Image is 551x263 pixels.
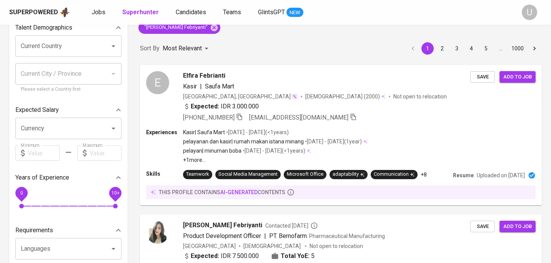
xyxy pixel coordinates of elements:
span: "[PERSON_NAME] Febriyanti" [138,24,212,31]
span: Pharmaceutical Manufacturing [309,233,385,239]
button: Go to page 4 [465,42,478,55]
a: Superhunter [122,8,160,17]
button: Save [470,71,495,83]
p: Skills [146,170,183,178]
button: Open [108,243,119,254]
a: Superpoweredapp logo [9,7,70,18]
p: Kasir | Saufa Mart [183,128,225,136]
div: (2000) [305,93,386,100]
span: Jobs [92,8,105,16]
button: Add to job [499,221,536,233]
input: Value [28,145,60,161]
button: Save [470,221,495,233]
a: GlintsGPT NEW [258,8,303,17]
p: • [DATE] - [DATE] ( 1 year ) [304,138,362,145]
div: … [494,45,507,52]
p: pelayan | minuman boba [183,147,241,155]
span: | [200,82,202,91]
p: Years of Experience [15,173,69,182]
div: adaptability [333,171,365,178]
button: Go to page 3 [451,42,463,55]
span: Add to job [503,222,532,231]
div: IDR 7.500.000 [183,251,259,261]
span: Candidates [176,8,206,16]
div: Superpowered [9,8,58,17]
div: [GEOGRAPHIC_DATA], [GEOGRAPHIC_DATA] [183,93,298,100]
div: Microsoft Office [287,171,323,178]
span: Product Development Officer [183,232,261,240]
p: this profile contains contents [159,188,285,196]
div: U [522,5,537,20]
span: Add to job [503,73,532,82]
div: "[PERSON_NAME] Febriyanti" [138,22,220,34]
span: [EMAIL_ADDRESS][DOMAIN_NAME] [249,114,348,121]
p: Talent Demographics [15,23,72,32]
p: Please select a Country first [21,86,116,93]
span: 5 [311,251,315,261]
button: Add to job [499,71,536,83]
p: Experiences [146,128,183,136]
b: Expected: [191,251,219,261]
div: [GEOGRAPHIC_DATA] [183,242,236,250]
div: Expected Salary [15,102,122,118]
span: Kasir [183,83,197,90]
input: Value [90,145,122,161]
button: Go to page 2 [436,42,448,55]
div: Teamwork [186,171,209,178]
div: E [146,71,169,94]
svg: By Jakarta recruiter [310,222,318,230]
span: Saufa Mart [205,83,234,90]
a: Jobs [92,8,107,17]
span: Save [474,73,491,82]
div: Social Media Management [218,171,278,178]
a: Candidates [176,8,208,17]
span: Contacted [DATE] [265,222,318,230]
div: IDR 3.000.000 [183,102,259,111]
p: +8 [421,171,427,178]
button: Go to page 5 [480,42,492,55]
span: GlintsGPT [258,8,285,16]
p: Not open to relocation [393,93,447,100]
span: Save [474,222,491,231]
span: Elfira Febrianti [183,71,225,80]
span: NEW [286,9,303,17]
span: 0 [20,190,23,196]
div: Talent Demographics [15,20,122,35]
span: Teams [223,8,241,16]
p: Expected Salary [15,105,59,115]
p: • [DATE] - [DATE] ( <1 years ) [225,128,289,136]
img: magic_wand.svg [291,93,298,100]
button: Open [108,123,119,134]
p: Sort By [140,44,160,53]
span: [DEMOGRAPHIC_DATA] [305,93,364,100]
button: Go to page 1000 [509,42,526,55]
span: [DEMOGRAPHIC_DATA] [243,242,302,250]
p: Uploaded on [DATE] [477,171,525,179]
button: page 1 [421,42,434,55]
span: PT. Bernofarm [269,232,307,240]
p: • [DATE] - [DATE] ( <1 years ) [241,147,305,155]
p: pelayanan dan kasir | rumah makan istana minang [183,138,304,145]
b: Expected: [191,102,219,111]
div: Communication [374,171,414,178]
a: Teams [223,8,243,17]
p: Requirements [15,226,53,235]
img: app logo [60,7,70,18]
p: +1 more ... [183,156,368,164]
p: Most Relevant [163,44,202,53]
div: Most Relevant [163,42,211,56]
span: 10+ [111,190,119,196]
b: Total YoE: [281,251,310,261]
div: Requirements [15,223,122,238]
span: [PHONE_NUMBER] [183,114,235,121]
nav: pagination navigation [406,42,542,55]
span: [PERSON_NAME] Febriyanti [183,221,262,230]
img: 093ab7b1dc09d9b62f24e0b63d114008.jpg [146,221,169,244]
button: Open [108,41,119,52]
a: EElfira FebriantiKasir|Saufa Mart[GEOGRAPHIC_DATA], [GEOGRAPHIC_DATA][DEMOGRAPHIC_DATA] (2000)Not... [140,65,542,205]
p: Not open to relocation [310,242,363,250]
span: | [264,231,266,241]
b: Superhunter [122,8,159,16]
button: Go to next page [528,42,541,55]
p: Resume [453,171,474,179]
